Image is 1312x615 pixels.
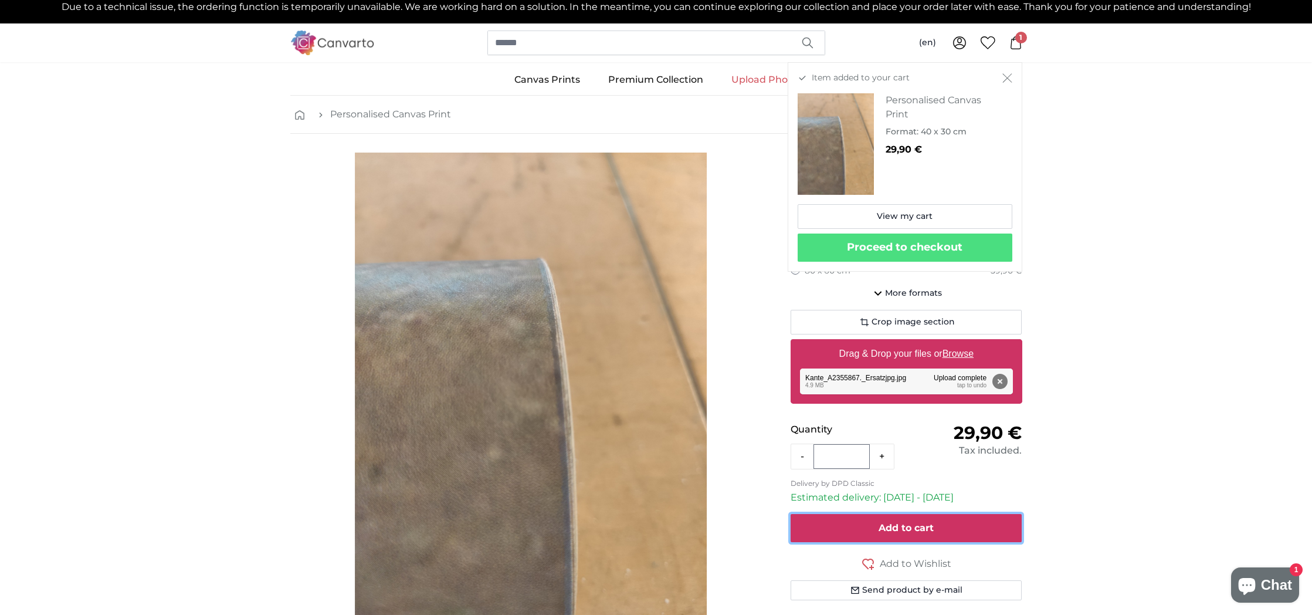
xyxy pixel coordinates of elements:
[954,422,1022,444] span: 29,90 €
[791,445,813,468] button: -
[791,514,1022,542] button: Add to cart
[1002,72,1012,84] button: Close
[798,93,874,195] img: personalised-canvas-print
[906,444,1022,458] div: Tax included.
[791,310,1022,334] button: Crop image section
[886,93,1003,121] h3: Personalised Canvas Print
[791,423,906,437] p: Quantity
[910,32,945,53] button: (en)
[290,96,1022,134] nav: breadcrumbs
[921,126,967,137] span: 40 x 30 cm
[886,126,918,137] span: Format:
[886,143,1003,157] p: 29,90 €
[791,556,1022,571] button: Add to Wishlist
[330,107,451,121] a: Personalised Canvas Print
[798,204,1012,229] a: View my cart
[872,316,955,328] span: Crop image section
[717,65,812,95] a: Upload Photo
[870,445,894,468] button: +
[812,72,910,84] span: Item added to your cart
[290,31,375,55] img: Canvarto
[1228,567,1303,606] inbox-online-store-chat: Shopify online store chat
[943,349,974,359] u: Browse
[500,65,594,95] a: Canvas Prints
[791,479,1022,488] p: Delivery by DPD Classic
[594,65,717,95] a: Premium Collection
[885,288,942,299] span: More formats
[788,62,1022,272] div: Item added to your cart
[834,342,978,366] label: Drag & Drop your files or
[1015,32,1027,43] span: 1
[791,282,1022,305] button: More formats
[880,557,951,571] span: Add to Wishlist
[791,580,1022,600] button: Send product by e-mail
[879,522,934,533] span: Add to cart
[791,491,1022,505] p: Estimated delivery: [DATE] - [DATE]
[798,234,1012,262] button: Proceed to checkout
